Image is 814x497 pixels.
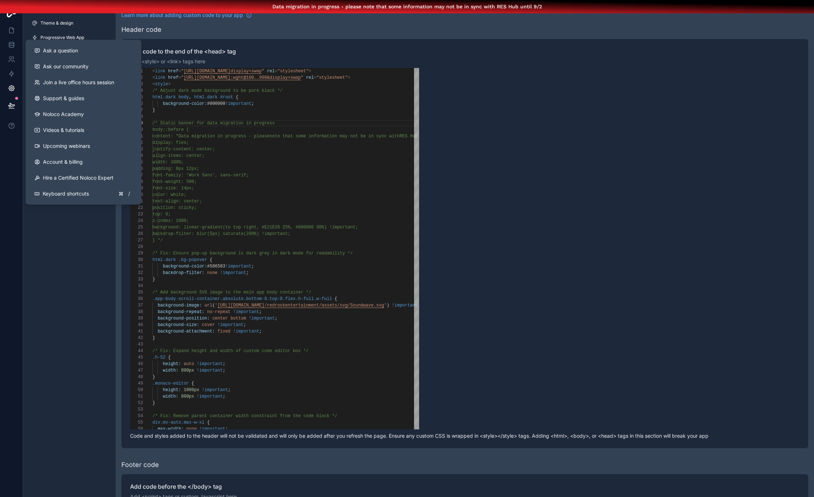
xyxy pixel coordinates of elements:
[152,82,155,87] span: <
[152,88,283,93] span: /* Adjust dark mode background to be pure black */
[130,231,143,237] div: 26
[29,170,138,186] button: Hire a Certified Noloco Expert
[314,75,316,80] span: =
[184,75,231,80] span: [URL][DOMAIN_NAME]
[130,309,143,315] div: 38
[130,244,143,250] div: 28
[197,368,223,373] span: !important
[29,59,138,74] a: Ask our community
[181,368,194,373] span: 800px
[270,134,400,139] span: note that some information may not be in sync with
[202,387,228,393] span: !important
[283,251,353,256] span: ark mode for readability */
[267,69,275,74] span: rel
[29,138,138,154] a: Upcoming webinars
[225,427,228,432] span: ;
[272,231,290,236] span: ortant;
[29,106,138,122] a: Noloco Academy
[130,374,143,380] div: 48
[130,315,143,322] div: 39
[301,75,303,80] span: "
[244,322,246,327] span: ;
[184,69,231,74] span: [URL][DOMAIN_NAME]
[43,63,89,70] span: Ask our community
[204,303,212,308] span: url
[152,400,155,406] span: }
[163,264,207,269] span: background-color:
[152,199,202,204] span: text-align: center;
[236,95,238,100] span: {
[275,69,277,74] span: =
[130,283,143,289] div: 34
[130,237,143,244] div: 27
[223,368,225,373] span: ;
[152,420,204,425] span: div.mx-auto.max-w-xl
[155,82,168,87] span: style
[218,322,244,327] span: !important
[215,303,218,308] span: '
[228,387,231,393] span: ;
[121,12,252,19] a: Learn more about adding custom code to your app
[283,414,337,419] span: rom the code block */
[43,111,84,118] span: Noloco Academy
[152,277,155,282] span: }
[130,58,800,65] p: Add <style> or <link> tags here
[130,322,143,328] div: 40
[130,400,143,406] div: 52
[220,270,246,275] span: !important
[335,296,337,301] span: {
[130,296,143,302] div: 36
[275,316,277,321] span: ;
[29,90,138,106] a: Support & guides
[26,17,113,29] a: Theme & design
[212,303,215,308] span: (
[130,483,800,490] label: Add code before the </body> tag
[43,127,84,134] span: Videos & tutorials
[178,95,189,100] span: body
[130,250,143,257] div: 29
[152,160,184,165] span: width: 100%;
[130,328,143,335] div: 41
[40,20,73,26] span: Theme & design
[130,393,143,400] div: 51
[168,355,171,360] span: {
[309,69,311,74] span: >
[152,186,194,191] span: font-size: 14px;
[207,420,210,425] span: {
[152,251,283,256] span: /* Fix: Ensure pop-up background is dark grey in d
[189,95,191,100] span: ,
[29,74,138,90] a: Join a live office hours session
[283,348,309,354] span: tor box */
[197,394,223,399] span: !important
[262,69,264,74] span: "
[152,296,283,301] span: .app-body-scroll-container.absolute.bottom-0.top-0
[152,166,199,171] span: padding: 8px 12px;
[231,316,246,321] span: bottom
[283,290,311,295] span: ontainer */
[152,205,197,210] span: position: sticky;
[152,147,215,152] span: justify-content: center;
[194,95,218,100] span: html.dark
[197,361,223,367] span: !important
[181,69,184,74] span: "
[158,427,184,432] span: max-width:
[249,316,275,321] span: !important
[130,257,143,263] div: 30
[121,25,161,35] div: Header code
[251,264,254,269] span: ;
[152,348,283,354] span: /* Fix: Expand height and width of custom code edi
[181,394,194,399] span: 800px
[152,192,186,197] span: color: white;
[158,309,204,314] span: background-repeat:
[158,316,210,321] span: background-position:
[158,303,202,308] span: background-image:
[168,69,178,74] span: href
[130,211,143,218] div: 23
[130,367,143,374] div: 47
[29,43,138,59] button: Ask a question
[152,212,171,217] span: top: 0;
[152,374,155,380] span: }
[225,264,251,269] span: !important
[130,289,143,296] div: 35
[223,394,225,399] span: ;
